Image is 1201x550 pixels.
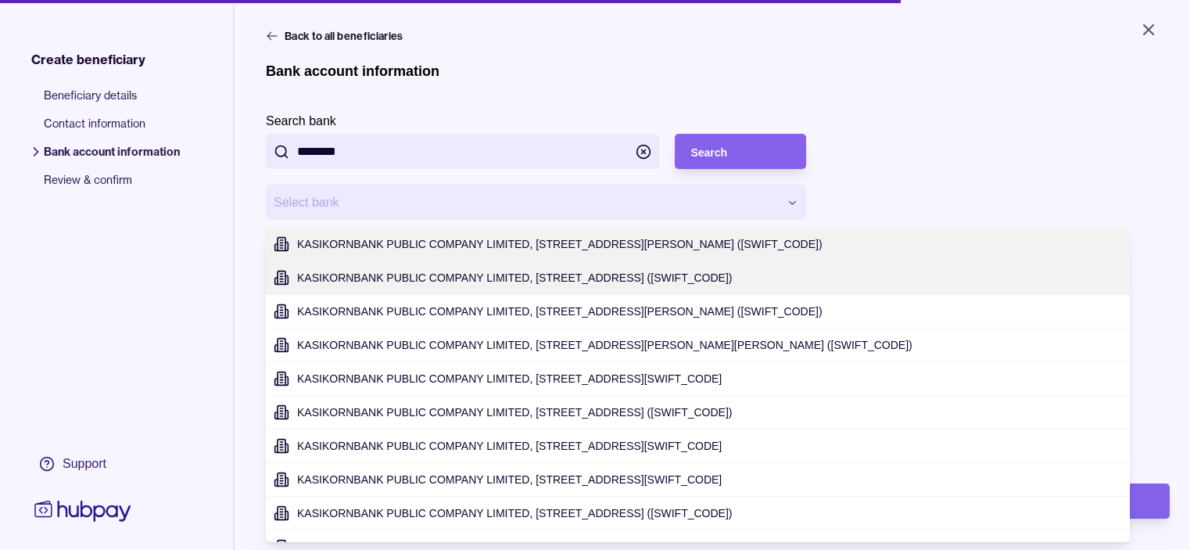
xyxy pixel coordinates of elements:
[297,339,912,351] span: KASIKORNBANK PUBLIC COMPANY LIMITED, [STREET_ADDRESS][PERSON_NAME][PERSON_NAME] ([SWIFT_CODE])
[297,372,722,385] span: KASIKORNBANK PUBLIC COMPANY LIMITED, [STREET_ADDRESS][SWIFT_CODE]
[297,440,722,452] span: KASIKORNBANK PUBLIC COMPANY LIMITED, [STREET_ADDRESS][SWIFT_CODE]
[297,507,732,519] span: KASIKORNBANK PUBLIC COMPANY LIMITED, [STREET_ADDRESS] ([SWIFT_CODE])
[297,473,722,486] span: KASIKORNBANK PUBLIC COMPANY LIMITED, [STREET_ADDRESS][SWIFT_CODE]
[297,305,823,318] span: KASIKORNBANK PUBLIC COMPANY LIMITED, [STREET_ADDRESS][PERSON_NAME] ([SWIFT_CODE])
[297,238,823,250] span: KASIKORNBANK PUBLIC COMPANY LIMITED, [STREET_ADDRESS][PERSON_NAME] ([SWIFT_CODE])
[297,406,732,419] span: KASIKORNBANK PUBLIC COMPANY LIMITED, [STREET_ADDRESS] ([SWIFT_CODE])
[297,271,732,284] span: KASIKORNBANK PUBLIC COMPANY LIMITED, [STREET_ADDRESS] ([SWIFT_CODE])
